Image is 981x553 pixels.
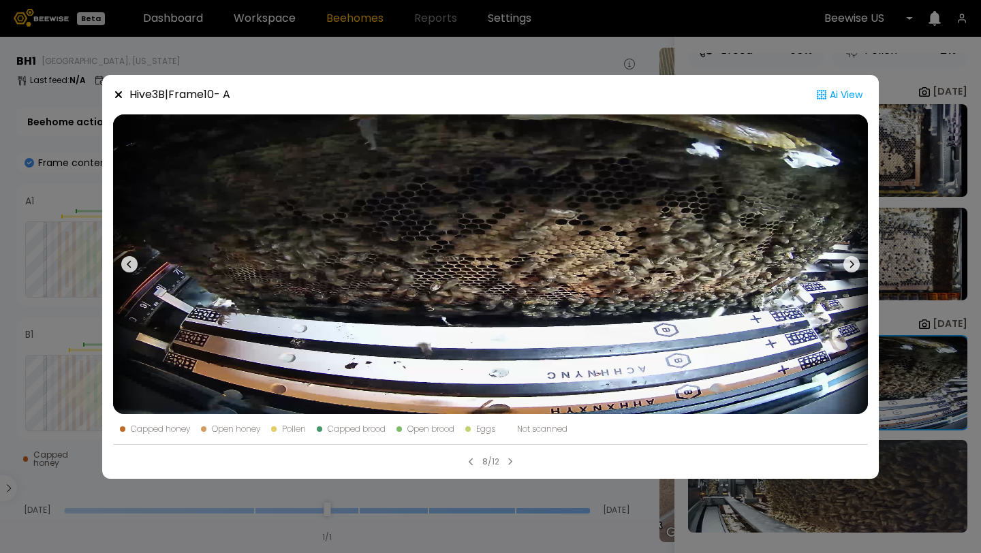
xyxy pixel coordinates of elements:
[168,86,214,102] strong: Frame 10
[517,425,567,433] div: Not scanned
[212,425,260,433] div: Open honey
[328,425,386,433] div: Capped brood
[129,86,230,103] div: Hive 3 B |
[131,425,190,433] div: Capped honey
[214,86,230,102] span: - A
[482,456,499,468] div: 8/12
[407,425,454,433] div: Open brood
[113,114,868,414] img: 20240711_143512-b-391-front-40131-AAHAXYHC.jpg
[282,425,306,433] div: Pollen
[811,86,868,104] div: Ai View
[476,425,495,433] div: Eggs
